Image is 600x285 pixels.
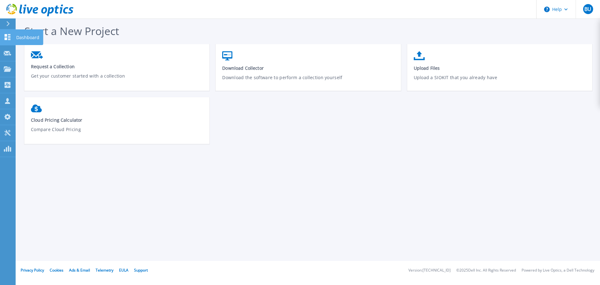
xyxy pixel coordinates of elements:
[414,65,586,71] span: Upload Files
[407,48,592,93] a: Upload FilesUpload a SIOKIT that you already have
[584,7,591,12] span: BU
[21,267,44,273] a: Privacy Policy
[119,267,128,273] a: EULA
[69,267,90,273] a: Ads & Email
[96,267,113,273] a: Telemetry
[24,24,119,38] span: Start a New Project
[16,29,39,46] p: Dashboard
[456,268,516,272] li: © 2025 Dell Inc. All Rights Reserved
[222,65,394,71] span: Download Collector
[24,101,209,145] a: Cloud Pricing CalculatorCompare Cloud Pricing
[408,268,451,272] li: Version: [TECHNICAL_ID]
[31,64,203,69] span: Request a Collection
[522,268,594,272] li: Powered by Live Optics, a Dell Technology
[414,74,586,89] p: Upload a SIOKIT that you already have
[24,48,209,91] a: Request a CollectionGet your customer started with a collection
[31,73,203,87] p: Get your customer started with a collection
[50,267,63,273] a: Cookies
[31,126,203,140] p: Compare Cloud Pricing
[31,117,203,123] span: Cloud Pricing Calculator
[216,48,401,93] a: Download CollectorDownload the software to perform a collection yourself
[222,74,394,89] p: Download the software to perform a collection yourself
[134,267,148,273] a: Support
